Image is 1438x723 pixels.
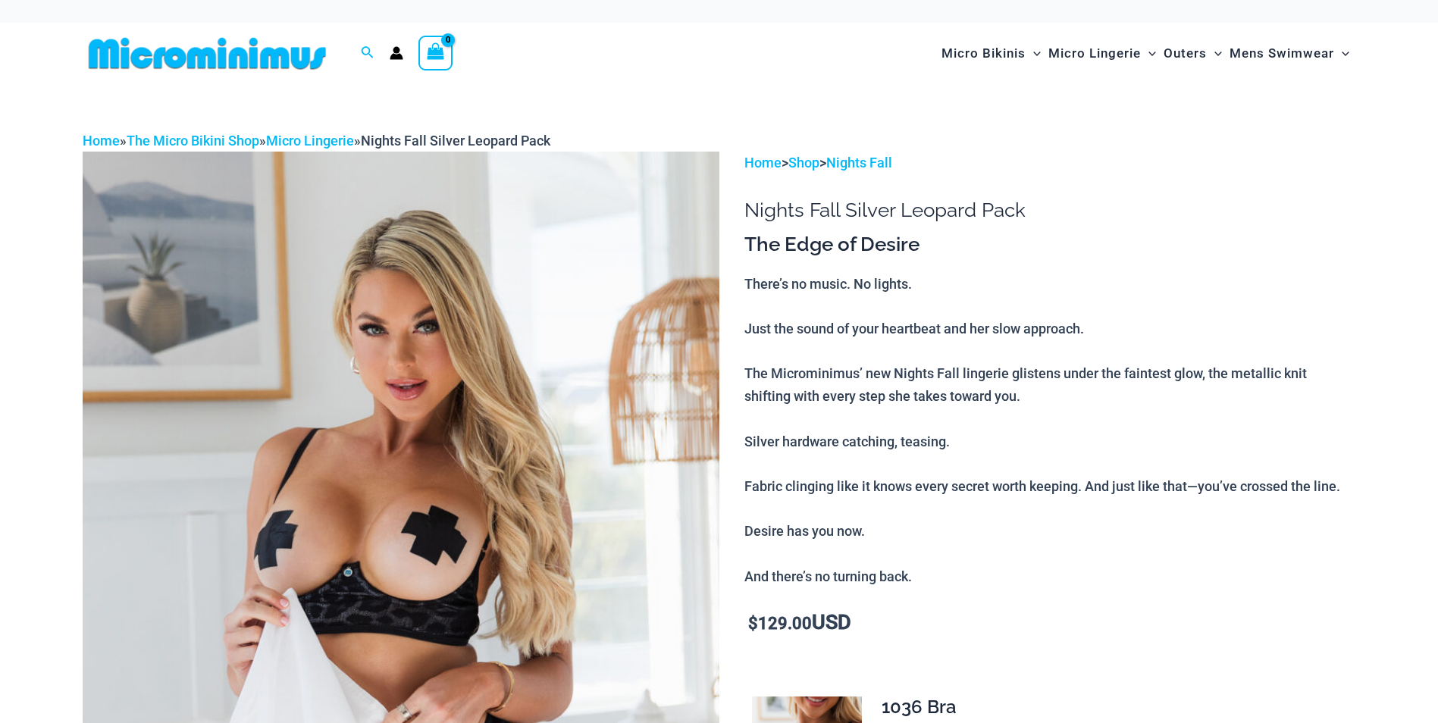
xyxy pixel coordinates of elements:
span: Menu Toggle [1334,34,1349,73]
bdi: 129.00 [748,614,812,633]
a: Home [83,133,120,149]
a: Micro BikinisMenu ToggleMenu Toggle [938,30,1045,77]
span: $ [748,614,758,633]
span: Menu Toggle [1026,34,1041,73]
p: > > [744,152,1355,174]
img: MM SHOP LOGO FLAT [83,36,332,70]
h1: Nights Fall Silver Leopard Pack [744,199,1355,222]
a: Micro LingerieMenu ToggleMenu Toggle [1045,30,1160,77]
nav: Site Navigation [935,28,1356,79]
a: Search icon link [361,44,374,63]
span: Menu Toggle [1207,34,1222,73]
p: USD [744,612,1355,635]
a: Account icon link [390,46,403,60]
span: Mens Swimwear [1230,34,1334,73]
span: Micro Lingerie [1048,34,1141,73]
a: Nights Fall [826,155,892,171]
span: 1036 Bra [882,696,957,718]
p: There’s no music. No lights. Just the sound of your heartbeat and her slow approach. The Micromin... [744,273,1355,588]
span: Nights Fall Silver Leopard Pack [361,133,550,149]
a: The Micro Bikini Shop [127,133,259,149]
a: View Shopping Cart, empty [418,36,453,70]
span: Menu Toggle [1141,34,1156,73]
a: Shop [788,155,819,171]
h3: The Edge of Desire [744,232,1355,258]
a: Micro Lingerie [266,133,354,149]
span: » » » [83,133,550,149]
a: OutersMenu ToggleMenu Toggle [1160,30,1226,77]
span: Outers [1164,34,1207,73]
a: Home [744,155,782,171]
a: Mens SwimwearMenu ToggleMenu Toggle [1226,30,1353,77]
span: Micro Bikinis [941,34,1026,73]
